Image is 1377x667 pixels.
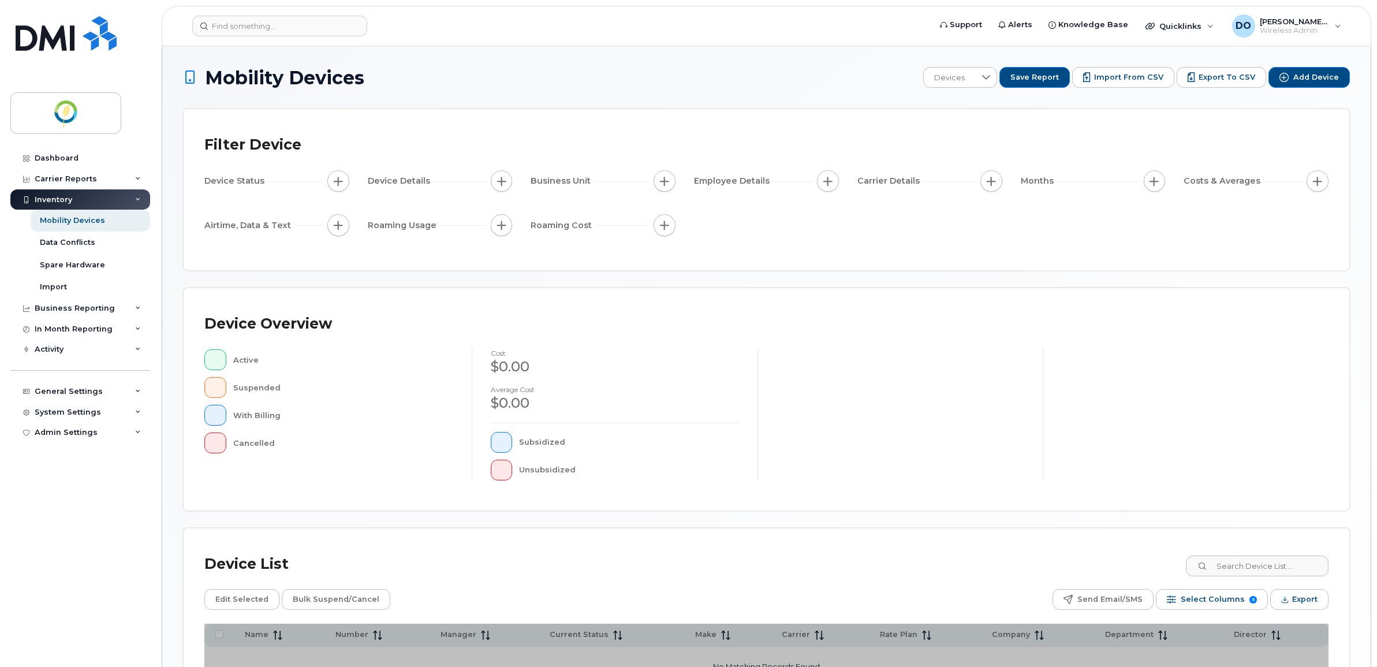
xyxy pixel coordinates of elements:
[204,589,279,610] button: Edit Selected
[204,309,332,339] div: Device Overview
[1077,591,1143,608] span: Send Email/SMS
[368,175,434,187] span: Device Details
[1072,67,1174,88] button: Import from CSV
[1094,72,1163,83] span: Import from CSV
[204,219,294,232] span: Airtime, Data & Text
[215,591,268,608] span: Edit Selected
[233,405,453,426] div: With Billing
[1177,67,1266,88] button: Export to CSV
[1010,72,1059,83] span: Save Report
[1053,589,1154,610] button: Send Email/SMS
[204,175,268,187] span: Device Status
[282,589,390,610] button: Bulk Suspend/Cancel
[1249,596,1257,603] span: 9
[233,349,453,370] div: Active
[233,433,453,453] div: Cancelled
[857,175,923,187] span: Carrier Details
[205,68,364,88] span: Mobility Devices
[694,175,773,187] span: Employee Details
[491,393,739,413] div: $0.00
[204,130,301,160] div: Filter Device
[1199,72,1255,83] span: Export to CSV
[531,219,595,232] span: Roaming Cost
[233,377,453,398] div: Suspended
[924,68,975,88] span: Devices
[1021,175,1057,187] span: Months
[491,386,739,393] h4: Average cost
[1268,67,1350,88] button: Add Device
[1181,591,1245,608] span: Select Columns
[491,357,739,377] div: $0.00
[491,349,739,357] h4: cost
[1184,175,1264,187] span: Costs & Averages
[293,591,379,608] span: Bulk Suspend/Cancel
[1293,72,1339,83] span: Add Device
[1292,591,1318,608] span: Export
[999,67,1070,88] button: Save Report
[1156,589,1268,610] button: Select Columns 9
[204,549,289,579] div: Device List
[519,460,738,480] div: Unsubsidized
[519,432,738,453] div: Subsidized
[1270,589,1329,610] button: Export
[1186,556,1329,576] input: Search Device List ...
[531,175,594,187] span: Business Unit
[368,219,440,232] span: Roaming Usage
